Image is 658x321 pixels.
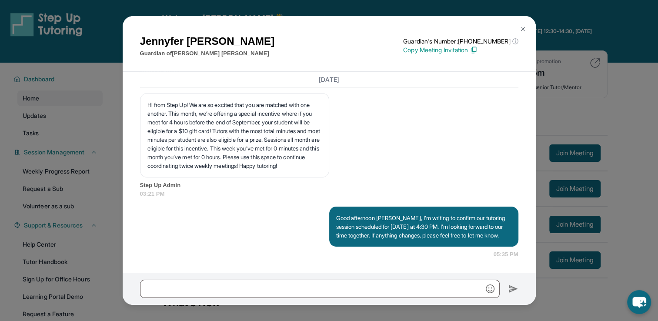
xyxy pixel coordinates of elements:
[140,49,275,58] p: Guardian of [PERSON_NAME] [PERSON_NAME]
[470,46,478,54] img: Copy Icon
[140,33,275,49] h1: Jennyfer [PERSON_NAME]
[140,181,518,190] span: Step Up Admin
[147,100,322,170] p: Hi from Step Up! We are so excited that you are matched with one another. This month, we’re offer...
[403,46,518,54] p: Copy Meeting Invitation
[512,37,518,46] span: ⓘ
[486,284,494,293] img: Emoji
[403,37,518,46] p: Guardian's Number: [PHONE_NUMBER]
[494,250,518,259] span: 05:35 PM
[140,190,518,198] span: 03:21 PM
[140,75,518,84] h3: [DATE]
[627,290,651,314] button: chat-button
[519,26,526,33] img: Close Icon
[336,214,511,240] p: Good afternoon [PERSON_NAME], I’m writing to confirm our tutoring session scheduled for [DATE] at...
[508,284,518,294] img: Send icon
